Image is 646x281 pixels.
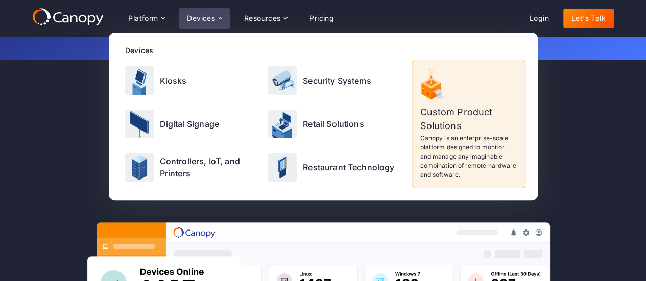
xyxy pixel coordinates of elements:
[301,9,342,28] a: Pricing
[303,161,394,173] p: Restaurant Technology
[563,9,614,28] a: Let's Talk
[303,74,371,87] p: Security Systems
[303,118,364,130] p: Retail Solutions
[244,15,281,22] div: Resources
[420,134,517,180] p: Canopy is an enterprise-scale platform designed to monitor and manage any imaginable combination ...
[128,15,158,22] div: Platform
[160,118,219,130] p: Digital Signage
[73,43,573,54] p: Get
[109,33,538,200] nav: Devices
[420,105,517,133] p: Custom Product Solutions
[121,103,262,144] a: Digital Signage
[521,9,557,28] a: Login
[160,155,258,180] p: Controllers, IoT, and Printers
[412,60,525,188] a: Custom Product SolutionsCanopy is an enterprise-scale platform designed to monitor and manage any...
[179,8,230,29] div: Devices
[160,74,187,87] p: Kiosks
[125,45,525,56] div: Devices
[264,103,405,144] a: Retail Solutions
[121,60,262,101] a: Kiosks
[120,8,173,29] div: Platform
[236,8,295,29] div: Resources
[264,147,405,188] a: Restaurant Technology
[264,60,405,101] a: Security Systems
[187,15,215,22] div: Devices
[121,147,262,188] a: Controllers, IoT, and Printers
